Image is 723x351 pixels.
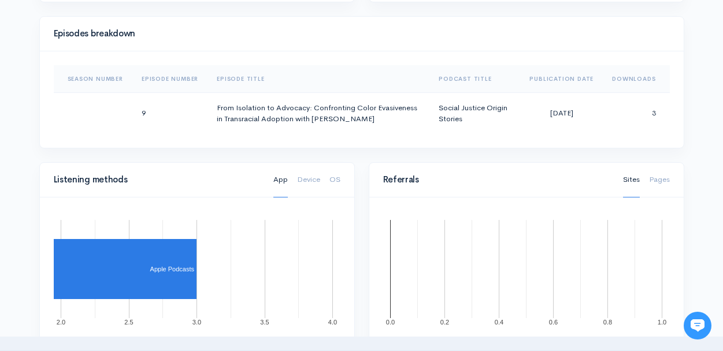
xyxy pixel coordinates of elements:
h4: Listening methods [54,175,259,185]
text: 0.0 [385,319,394,326]
td: From Isolation to Advocacy: Confronting Color Evasiveness in Transracial Adoption with [PERSON_NAME] [207,92,429,134]
text: 0.8 [603,319,611,326]
td: Social Justice Origin Stories [429,92,520,134]
text: 0.6 [548,319,557,326]
text: 2.0 [56,319,65,326]
span: New conversation [75,160,139,169]
th: Sort column [603,65,669,93]
button: New conversation [18,153,213,176]
a: Device [297,162,320,197]
text: 1.0 [657,319,666,326]
a: App [273,162,288,197]
a: Pages [649,162,670,197]
th: Sort column [429,65,520,93]
th: Sort column [132,65,207,93]
iframe: gist-messenger-bubble-iframe [684,312,711,339]
text: 3.0 [192,319,201,326]
td: 3 [603,92,669,134]
p: Find an answer quickly [16,198,216,212]
text: 4.0 [328,319,336,326]
text: Apple Podcasts [150,266,194,272]
th: Sort column [54,65,132,93]
h1: Hi 👋 [17,56,214,74]
text: 3.5 [260,319,269,326]
svg: A chart. [383,211,670,327]
input: Search articles [34,217,206,240]
text: 0.2 [440,319,448,326]
th: Sort column [207,65,429,93]
td: [DATE] [520,92,603,134]
a: Sites [623,162,640,197]
text: 0.4 [494,319,503,326]
h2: Just let us know if you need anything and we'll be happy to help! 🙂 [17,77,214,132]
svg: A chart. [54,211,340,327]
a: OS [329,162,340,197]
td: 9 [132,92,207,134]
h4: Episodes breakdown [54,29,663,39]
th: Sort column [520,65,603,93]
h4: Referrals [383,175,609,185]
text: 2.5 [124,319,133,326]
